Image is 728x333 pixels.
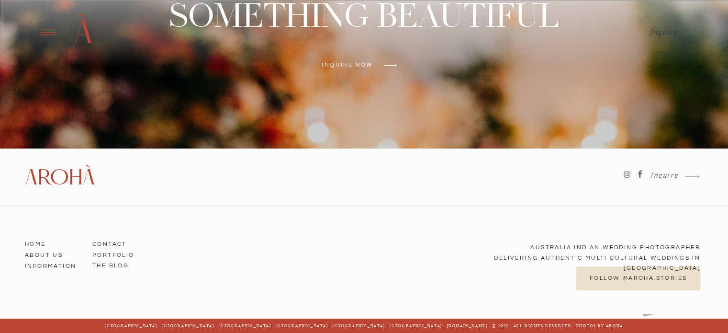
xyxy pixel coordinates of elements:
[25,249,79,258] a: ABOUT US
[77,323,651,329] h3: [GEOGRAPHIC_DATA] | [GEOGRAPHIC_DATA] | [GEOGRAPHIC_DATA] | [GEOGRAPHIC_DATA] | [GEOGRAPHIC_DATA]...
[650,28,678,37] a: Inquire
[92,260,147,268] a: The BLOG
[92,238,147,247] a: Contact
[92,249,147,258] a: Portfolio
[68,12,98,53] a: À
[25,238,79,247] a: HOME
[646,172,678,181] a: Inquire
[445,242,700,264] p: Australia Indian Wedding Photographer Delivering Authentic multi cultural Weddings in [GEOGRAPHIC...
[589,276,688,282] a: follow @aroha.stories
[25,165,92,188] a: Arohà
[25,260,79,269] a: Information
[643,314,653,319] div: Our website has been reviewed and approved by [DOMAIN_NAME] -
